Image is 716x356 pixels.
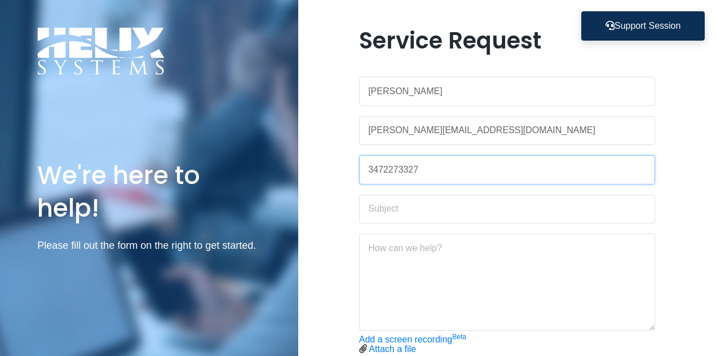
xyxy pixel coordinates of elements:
img: Logo [37,27,165,75]
p: Please fill out the form on the right to get started. [37,238,261,254]
h1: We're here to help! [37,159,261,223]
a: Add a screen recordingBeta [359,335,466,344]
input: Work Email [359,116,656,146]
button: Support Session [581,11,705,41]
input: Name [359,77,656,106]
input: Phone Number [359,155,656,184]
input: Subject [359,195,656,224]
sup: Beta [452,333,466,341]
h1: Service Request [359,27,656,54]
a: Attach a file [369,344,416,354]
